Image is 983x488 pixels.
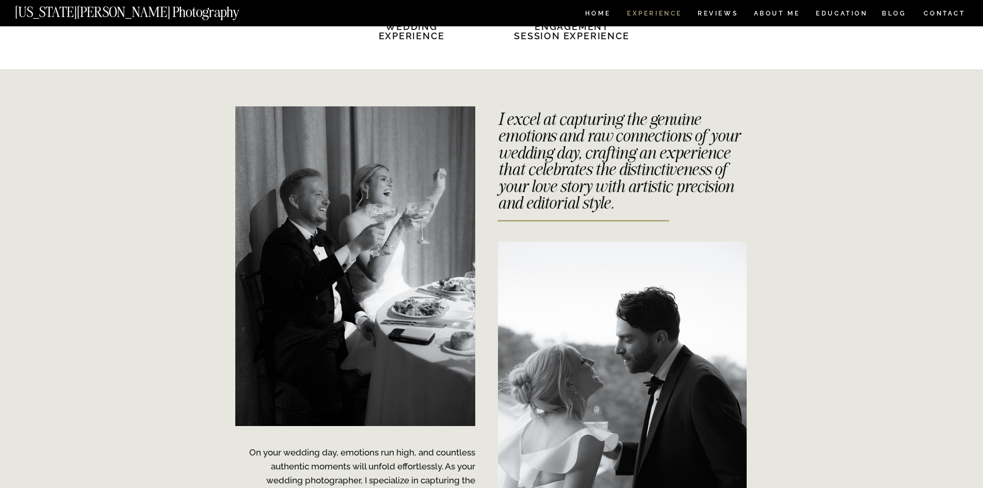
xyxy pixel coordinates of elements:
h3: I excel at capturing the genuine emotions and raw connections of your wedding day, crafting an ex... [498,111,742,199]
a: EDUCATION [815,10,869,19]
a: TheWedding Experience [367,13,456,53]
a: CONTACT [923,8,966,19]
a: [US_STATE][PERSON_NAME] Photography [15,5,274,14]
a: Experience [627,10,681,19]
a: BLOG [882,10,907,19]
a: REVIEWS [698,10,736,19]
a: TheEngagement session Experience [513,13,631,53]
a: HOME [583,10,613,19]
h2: The Wedding Experience [367,13,456,53]
a: ABOUT ME [753,10,800,19]
h2: The Engagement session Experience [513,13,631,53]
